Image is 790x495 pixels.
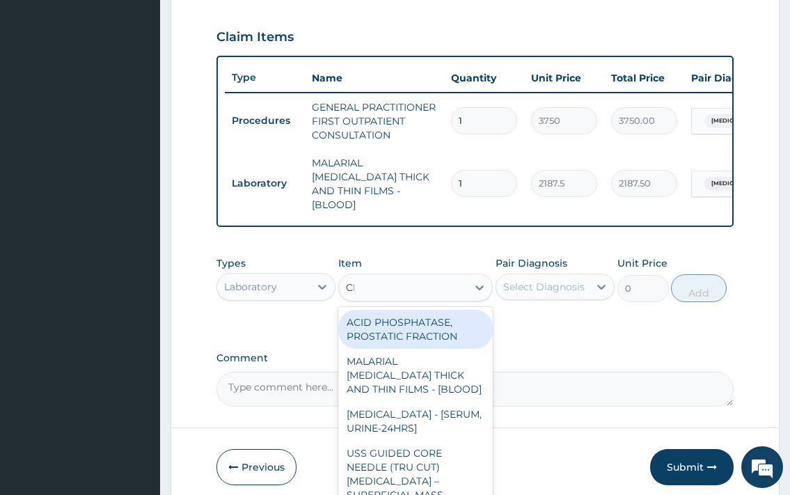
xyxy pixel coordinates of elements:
div: Chat with us now [72,78,234,96]
div: Select Diagnosis [503,280,585,294]
label: Unit Price [617,256,667,270]
textarea: Type your message and hit 'Enter' [7,339,265,388]
img: d_794563401_company_1708531726252_794563401 [26,70,56,104]
td: MALARIAL [MEDICAL_DATA] THICK AND THIN FILMS - [BLOOD] [305,149,444,219]
h3: Claim Items [216,30,294,45]
button: Add [671,274,727,302]
label: Item [338,256,362,270]
td: Laboratory [225,171,305,196]
th: Unit Price [524,64,604,92]
th: Type [225,65,305,91]
th: Total Price [604,64,684,92]
div: Laboratory [224,280,277,294]
th: Name [305,64,444,92]
td: Procedures [225,108,305,134]
label: Types [216,258,246,269]
label: Pair Diagnosis [496,256,567,270]
div: MALARIAL [MEDICAL_DATA] THICK AND THIN FILMS - [BLOOD] [338,349,493,402]
button: Submit [650,449,734,485]
td: GENERAL PRACTITIONER FIRST OUTPATIENT CONSULTATION [305,93,444,149]
span: [MEDICAL_DATA] [704,177,770,191]
label: Comment [216,352,733,364]
div: Minimize live chat window [228,7,262,40]
span: [MEDICAL_DATA] [704,114,770,128]
span: We're online! [81,155,192,295]
button: Previous [216,449,297,485]
div: ACID PHOSPHATASE, PROSTATIC FRACTION [338,310,493,349]
div: [MEDICAL_DATA] - [SERUM, URINE-24HRS] [338,402,493,441]
th: Quantity [444,64,524,92]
